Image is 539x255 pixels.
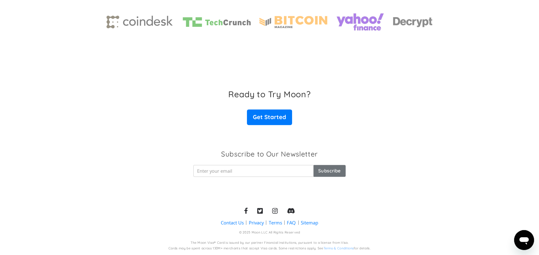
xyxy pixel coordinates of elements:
a: Contact Us [221,219,244,226]
a: Terms [269,219,282,226]
a: Terms & Conditions [323,246,354,250]
a: Sitemap [301,219,318,226]
form: Newsletter Form [193,165,345,177]
div: Cards may be spent across 130M+ merchants that accept Visa cards. Some restrictions apply. See fo... [168,246,371,251]
input: Subscribe [314,165,346,177]
img: Bitcoin magazine [259,16,327,28]
img: Coindesk [106,16,174,29]
a: Get Started [247,109,292,125]
a: FAQ [287,219,296,226]
a: Privacy [249,219,264,226]
img: decrypt [393,16,433,28]
h3: Ready to Try Moon? [228,89,310,99]
iframe: Botón para iniciar la ventana de mensajería [514,230,534,250]
input: Enter your email [193,165,313,177]
h3: Subscribe to Our Newsletter [221,149,318,159]
div: The Moon Visa® Card is issued by our partner Financial Institutions, pursuant to a license from V... [191,241,348,245]
img: TechCrunch [183,17,251,27]
div: © 2025 Moon LLC All Rights Reserved [239,230,300,235]
img: yahoo finance [336,9,384,35]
